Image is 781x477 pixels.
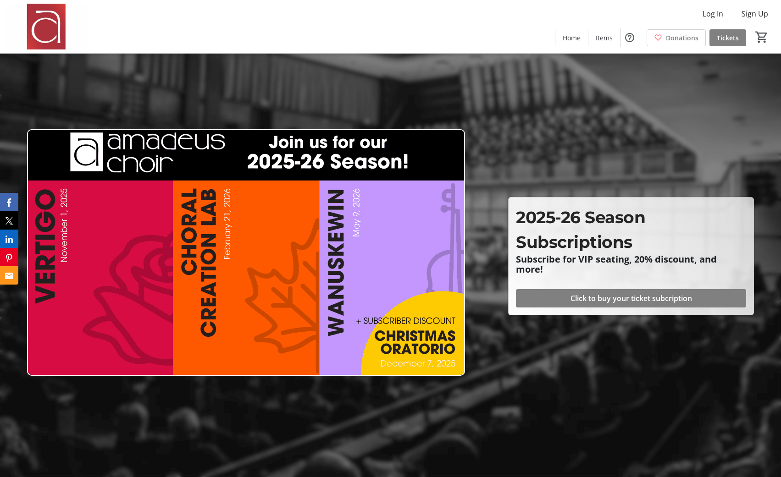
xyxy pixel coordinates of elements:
button: Log In [695,6,731,21]
button: Cart [753,29,770,45]
a: Items [588,29,620,46]
button: Help [620,28,639,47]
p: Subscribe for VIP seating, 20% discount, and more! [516,254,746,274]
span: Subscriptions [516,232,632,252]
span: Home [563,33,581,43]
span: Donations [666,33,698,43]
img: Campaign CTA Media Photo [27,129,465,375]
img: Amadeus Choir of Greater Toronto 's Logo [6,4,87,49]
span: Sign Up [742,8,768,19]
span: Click to buy your ticket subcription [571,293,692,304]
button: Sign Up [734,6,775,21]
a: Home [555,29,588,46]
a: Tickets [709,29,746,46]
span: Items [596,33,613,43]
span: Tickets [717,33,739,43]
a: Donations [647,29,706,46]
span: 2025-26 Season [516,207,645,227]
button: Click to buy your ticket subcription [516,289,746,307]
span: Log In [703,8,723,19]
